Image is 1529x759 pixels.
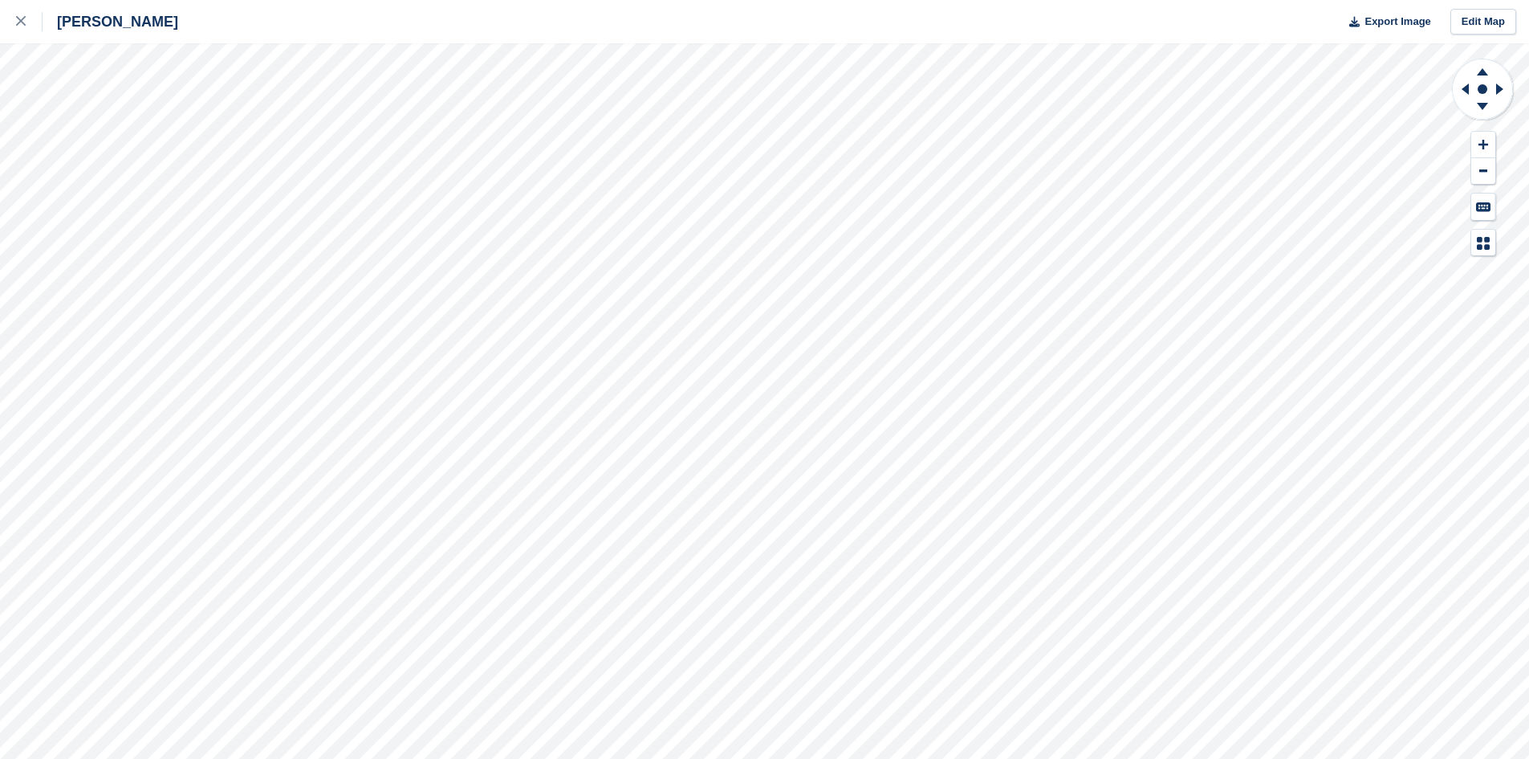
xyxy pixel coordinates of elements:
a: Edit Map [1450,9,1516,35]
button: Zoom In [1471,132,1495,158]
span: Export Image [1364,14,1430,30]
div: [PERSON_NAME] [43,12,178,31]
button: Map Legend [1471,230,1495,256]
button: Export Image [1340,9,1431,35]
button: Keyboard Shortcuts [1471,194,1495,220]
button: Zoom Out [1471,158,1495,185]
